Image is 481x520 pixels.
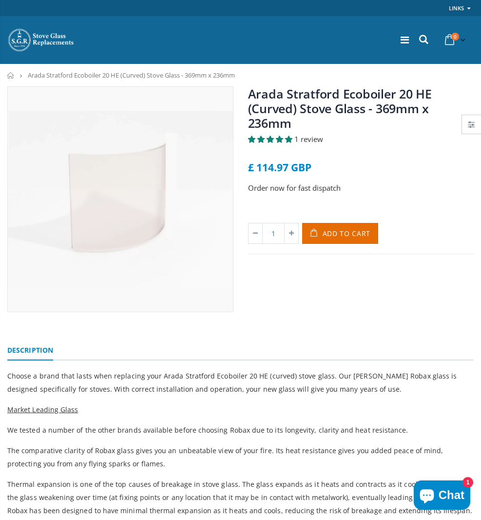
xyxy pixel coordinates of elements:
img: Stove Glass Replacement [7,28,76,52]
img: widecurvedstoveglass_40eb1712-eacd-4934-8257-9b4575d79abc_800x_crop_center.webp [8,87,233,312]
a: Arada Stratford Ecoboiler 20 HE (Curved) Stove Glass - 369mm x 236mm [248,85,432,131]
a: Home [7,72,15,79]
a: Description [7,341,53,360]
span: Add to Cart [323,229,371,238]
span: Arada Stratford Ecoboiler 20 HE (Curved) Stove Glass - 369mm x 236mm [28,71,235,80]
p: Order now for fast dispatch [248,182,474,194]
button: Add to Cart [302,223,379,244]
span: Market Leading Glass [7,405,78,414]
span: The comparative clarity of Robax glass gives you an unbeatable view of your fire. Its heat resist... [7,446,443,468]
span: Thermal expansion is one of the top causes of breakage in stove glass. The glass expands as it he... [7,480,472,515]
span: We tested a number of the other brands available before choosing Robax due to its longevity, clar... [7,425,408,435]
span: 1 review [294,134,323,144]
a: 0 [441,30,467,49]
span: 0 [451,33,459,40]
a: Menu [401,33,409,46]
span: 5.00 stars [248,134,294,144]
span: £ 114.97 GBP [248,160,311,174]
span: Choose a brand that lasts when replacing your Arada Stratford Ecoboiler 20 HE (curved) stove glas... [7,371,457,394]
a: Links [449,2,464,14]
inbox-online-store-chat: Shopify online store chat [411,480,473,512]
